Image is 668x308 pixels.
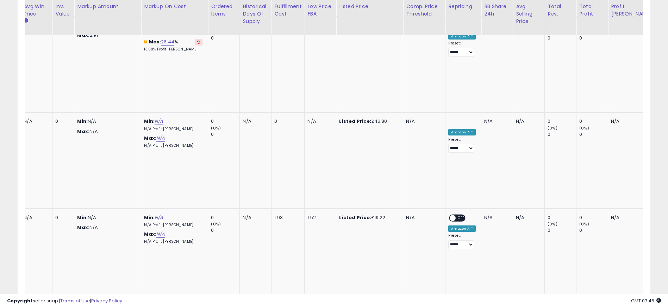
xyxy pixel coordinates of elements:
[448,129,476,135] div: Amazon AI *
[448,233,476,249] div: Preset:
[211,227,239,234] div: 0
[77,224,89,231] strong: Max:
[144,143,202,148] p: N/A Profit [PERSON_NAME]
[243,118,266,125] div: N/A
[211,118,239,125] div: 0
[448,3,478,10] div: Repricing
[516,3,542,25] div: Avg Selling Price
[339,3,400,10] div: Listed Price
[211,35,239,41] div: 0
[579,3,605,18] div: Total Profit
[484,118,507,125] div: N/A
[484,215,507,221] div: N/A
[77,214,88,221] strong: Min:
[516,118,539,125] div: N/A
[406,215,440,221] div: N/A
[579,125,589,131] small: (0%)
[448,33,476,40] div: Amazon AI *
[211,131,239,138] div: 0
[516,215,539,221] div: N/A
[307,215,331,221] div: 1.52
[274,3,301,18] div: Fulfillment Cost
[406,118,440,125] div: N/A
[548,118,576,125] div: 0
[55,118,69,125] div: 0
[243,3,268,25] div: Historical Days Of Supply
[406,3,442,18] div: Comp. Price Threshold
[7,297,33,304] strong: Copyright
[144,135,156,141] b: Max:
[77,128,136,135] p: N/A
[274,215,299,221] div: 1.93
[579,221,589,227] small: (0%)
[60,297,90,304] a: Terms of Use
[243,215,266,221] div: N/A
[155,214,163,221] a: N/A
[55,3,71,18] div: Inv. value
[456,215,467,221] span: OFF
[548,227,576,234] div: 0
[77,118,88,125] strong: Min:
[579,35,608,41] div: 0
[611,215,650,221] div: N/A
[339,214,371,221] b: Listed Price:
[7,298,122,304] div: seller snap | |
[77,3,138,10] div: Markup Amount
[211,125,221,131] small: (0%)
[548,125,557,131] small: (0%)
[611,3,653,18] div: Profit [PERSON_NAME]
[448,137,476,153] div: Preset:
[77,224,136,231] p: N/A
[24,18,28,24] small: Avg Win Price.
[77,32,136,38] p: 2.91
[211,221,221,227] small: (0%)
[307,118,331,125] div: N/A
[144,231,156,237] b: Max:
[484,3,510,18] div: BB Share 24h.
[548,35,576,41] div: 0
[339,118,398,125] div: £46.80
[448,41,476,57] div: Preset:
[77,215,136,221] p: N/A
[548,131,576,138] div: 0
[579,118,608,125] div: 0
[548,221,557,227] small: (0%)
[211,3,237,18] div: Ordered Items
[144,223,202,228] p: N/A Profit [PERSON_NAME]
[149,38,161,45] b: Max:
[448,225,476,232] div: Amazon AI *
[144,3,205,10] div: Markup on Cost
[161,38,174,46] a: 26.44
[77,128,89,135] strong: Max:
[274,118,299,125] div: 0
[611,118,650,125] div: N/A
[24,118,47,125] div: N/A
[339,215,398,221] div: £19.22
[307,3,333,18] div: Low Price FBA
[144,239,202,244] p: N/A Profit [PERSON_NAME]
[155,118,163,125] a: N/A
[144,47,202,52] p: 13.88% Profit [PERSON_NAME]
[24,3,49,18] div: Avg Win Price
[211,215,239,221] div: 0
[77,118,136,125] p: N/A
[144,214,155,221] b: Min:
[24,215,47,221] div: N/A
[144,127,202,132] p: N/A Profit [PERSON_NAME]
[579,131,608,138] div: 0
[579,227,608,234] div: 0
[156,231,165,238] a: N/A
[579,215,608,221] div: 0
[144,39,202,52] div: %
[548,215,576,221] div: 0
[55,215,69,221] div: 0
[144,118,155,125] b: Min:
[339,118,371,125] b: Listed Price:
[548,3,573,18] div: Total Rev.
[91,297,122,304] a: Privacy Policy
[156,135,165,142] a: N/A
[631,297,661,304] span: 2025-09-8 07:45 GMT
